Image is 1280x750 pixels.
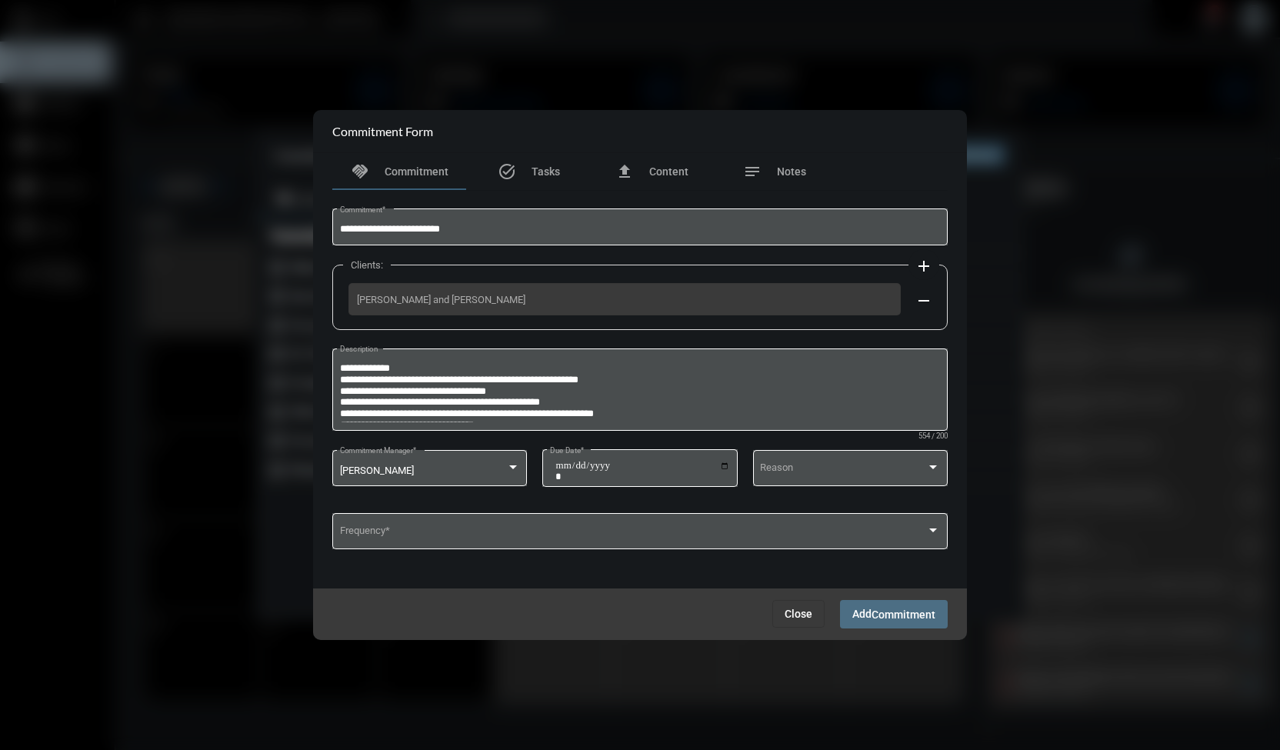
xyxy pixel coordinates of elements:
button: Close [772,600,825,628]
span: Commitment [385,165,448,178]
mat-hint: 554 / 200 [918,432,948,441]
span: Commitment [872,608,935,621]
h2: Commitment Form [332,124,433,138]
mat-icon: add [915,257,933,275]
span: Close [785,608,812,620]
mat-icon: remove [915,292,933,310]
span: Notes [777,165,806,178]
span: Tasks [532,165,560,178]
mat-icon: notes [743,162,762,181]
mat-icon: task_alt [498,162,516,181]
label: Clients: [343,259,391,271]
span: Content [649,165,688,178]
button: AddCommitment [840,600,948,628]
span: [PERSON_NAME] and [PERSON_NAME] [357,294,892,305]
mat-icon: handshake [351,162,369,181]
span: [PERSON_NAME] [340,465,414,476]
span: Add [852,608,935,620]
mat-icon: file_upload [615,162,634,181]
